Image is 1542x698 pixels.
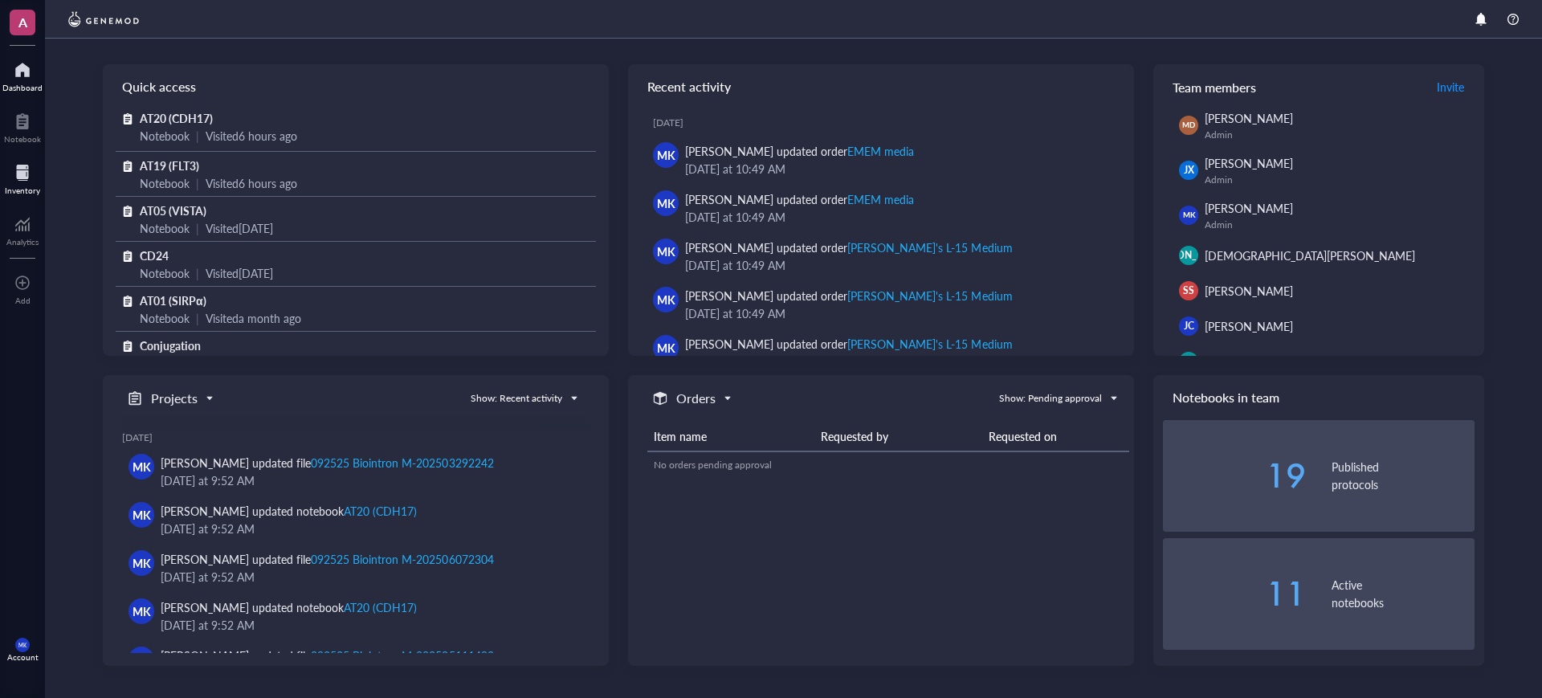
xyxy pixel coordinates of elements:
a: Inventory [5,160,40,195]
span: MD [1182,120,1195,131]
div: [DATE] at 9:52 AM [161,616,577,634]
span: [PERSON_NAME] [1205,110,1293,126]
div: | [196,127,199,145]
th: Requested on [982,422,1129,451]
span: MK [657,243,675,260]
span: Conjugation [140,337,201,353]
div: [PERSON_NAME] updated notebook [161,502,417,520]
div: Published protocols [1332,458,1475,493]
span: MK [18,642,27,648]
h5: Orders [676,389,716,408]
div: Add [15,296,31,305]
div: Admin [1205,129,1468,141]
span: MK [657,194,675,212]
div: [DATE] at 10:49 AM [685,160,1108,178]
a: MK[PERSON_NAME] updated file092525 Biointron M-202503292242[DATE] at 9:52 AM [122,447,589,496]
div: Visited a month ago [206,309,301,327]
a: MK[PERSON_NAME] updated file092525 Biointron M-202506072304[DATE] at 9:52 AM [122,544,589,592]
div: Visited 6 hours ago [206,127,297,145]
span: AT05 (VISTA) [140,202,206,218]
div: | [196,309,199,327]
div: [PERSON_NAME] updated file [161,454,494,471]
div: Inventory [5,186,40,195]
a: MK[PERSON_NAME] updated order[PERSON_NAME]'s L-15 Medium[DATE] at 10:49 AM [641,232,1121,280]
a: Notebook [4,108,41,144]
div: Notebook [140,219,190,237]
div: Notebook [140,174,190,192]
div: AT20 (CDH17) [344,503,417,519]
div: [DATE] at 10:49 AM [685,256,1108,274]
div: [PERSON_NAME]'s L-15 Medium [847,239,1012,255]
div: AT20 (CDH17) [344,599,417,615]
span: [PERSON_NAME] [1205,318,1293,334]
div: [PERSON_NAME] updated order [685,239,1013,256]
span: JC [1184,319,1194,333]
a: MK[PERSON_NAME] updated orderEMEM media[DATE] at 10:49 AM [641,184,1121,232]
div: [DATE] [653,116,1121,129]
div: Quick access [103,64,609,109]
div: [PERSON_NAME] updated order [685,142,914,160]
div: 11 [1163,578,1306,610]
div: Recent activity [628,64,1134,109]
th: Requested by [814,422,981,451]
div: 092525 Biointron M-202506072304 [311,551,493,567]
span: [PERSON_NAME] [1205,283,1293,299]
span: [PERSON_NAME] [1205,200,1293,216]
div: Visited [DATE] [206,219,273,237]
div: [DATE] at 10:49 AM [685,208,1108,226]
span: [PERSON_NAME] [1205,353,1293,369]
h5: Projects [151,389,198,408]
div: Notebooks in team [1153,375,1484,420]
div: [DATE] at 9:52 AM [161,568,577,586]
span: MK [133,554,151,572]
div: Notebook [140,309,190,327]
div: Visited 6 hours ago [206,174,297,192]
div: Account [7,652,39,662]
div: [PERSON_NAME] updated order [685,287,1013,304]
div: [DATE] at 10:49 AM [685,304,1108,322]
div: Notebook [140,127,190,145]
div: Dashboard [2,83,43,92]
a: MK[PERSON_NAME] updated notebookAT20 (CDH17)[DATE] at 9:52 AM [122,592,589,640]
div: [DATE] [122,431,589,444]
span: Invite [1437,79,1464,95]
span: SS [1183,284,1194,298]
div: [PERSON_NAME]'s L-15 Medium [847,288,1012,304]
a: MK[PERSON_NAME] updated orderEMEM media[DATE] at 10:49 AM [641,136,1121,184]
span: [DEMOGRAPHIC_DATA][PERSON_NAME] [1205,247,1415,263]
div: Show: Recent activity [471,391,562,406]
span: MK [133,602,151,620]
div: Analytics [6,237,39,247]
span: [PERSON_NAME] [1205,155,1293,171]
div: [PERSON_NAME] updated notebook [161,598,417,616]
span: AT19 (FLT3) [140,157,199,173]
a: MK[PERSON_NAME] updated order[PERSON_NAME]'s L-15 Medium[DATE] at 10:49 AM [641,280,1121,329]
div: 19 [1163,459,1306,492]
span: [PERSON_NAME] [1150,248,1228,263]
span: MK [657,146,675,164]
div: Show: Pending approval [999,391,1102,406]
span: MK [133,506,151,524]
button: Invite [1436,74,1465,100]
span: A [18,12,27,32]
div: Notebook [4,134,41,144]
div: Active notebooks [1332,576,1475,611]
span: MK [1182,210,1194,221]
div: [DATE] at 9:52 AM [161,471,577,489]
a: MK[PERSON_NAME] updated order[PERSON_NAME]'s L-15 Medium[DATE] at 10:49 AM [641,329,1121,377]
span: MK [657,291,675,308]
div: [DATE] at 9:52 AM [161,520,577,537]
div: No orders pending approval [654,458,1123,472]
div: Notebook [140,264,190,282]
div: | [196,174,199,192]
div: | [196,264,199,282]
div: EMEM media [847,143,914,159]
div: Visited [DATE] [206,264,273,282]
div: Admin [1205,173,1468,186]
span: JX [1184,163,1194,178]
span: CD24 [140,247,169,263]
span: MK [133,458,151,476]
span: JW [1182,355,1195,368]
span: AT20 (CDH17) [140,110,213,126]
